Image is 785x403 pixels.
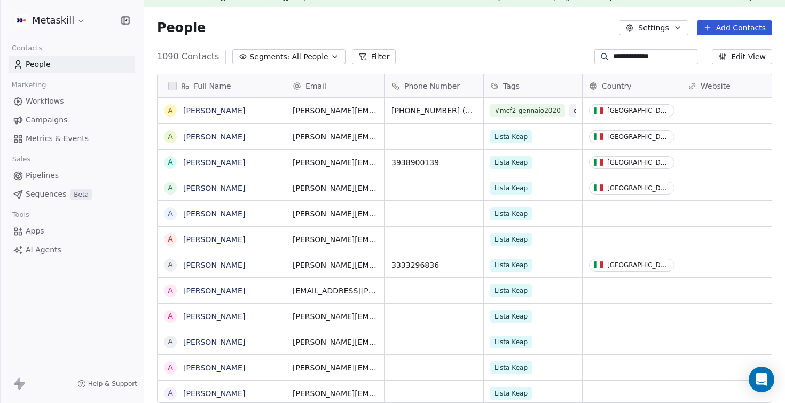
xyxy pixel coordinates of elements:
span: Pipelines [26,170,59,181]
div: A [168,105,173,117]
a: [PERSON_NAME] [183,363,245,372]
span: AI Agents [26,244,61,255]
div: [GEOGRAPHIC_DATA] [607,184,670,192]
span: Contacts [7,40,47,56]
span: Phone Number [404,81,460,91]
button: Edit View [712,49,772,64]
span: 1090 Contacts [157,50,219,63]
span: 3333296836 [391,260,477,270]
span: Metrics & Events [26,133,89,144]
span: Lista Keap [490,130,532,143]
a: AI Agents [9,241,135,259]
a: Help & Support [77,379,137,388]
span: Lista Keap [490,207,532,220]
span: Email [305,81,326,91]
a: Pipelines [9,167,135,184]
span: Campaigns [26,114,67,126]
a: Workflows [9,92,135,110]
div: A [168,208,173,219]
span: Marketing [7,77,51,93]
img: AVATAR%20METASKILL%20-%20Colori%20Positivo.png [15,14,28,27]
span: [PERSON_NAME][EMAIL_ADDRESS][PERSON_NAME][DOMAIN_NAME] [293,311,378,322]
button: Settings [619,20,688,35]
span: Full Name [194,81,231,91]
span: Workflows [26,96,64,107]
a: [PERSON_NAME] [183,106,245,115]
div: A [168,182,173,193]
div: Tags [484,74,582,97]
span: Sales [7,151,35,167]
div: Website [681,74,780,97]
span: [EMAIL_ADDRESS][PERSON_NAME][DOMAIN_NAME] [293,285,378,296]
a: Apps [9,222,135,240]
span: Lista Keap [490,259,532,272]
span: Tools [7,207,34,223]
div: Email [286,74,384,97]
span: [PERSON_NAME][EMAIL_ADDRESS][DOMAIN_NAME] [293,183,378,193]
a: [PERSON_NAME] [183,133,245,141]
span: Segments: [249,51,289,63]
span: Website [701,81,731,91]
div: [GEOGRAPHIC_DATA] [607,133,670,141]
span: Help & Support [88,379,137,388]
a: People [9,56,135,73]
span: [PERSON_NAME][EMAIL_ADDRESS][DOMAIN_NAME] [293,260,378,270]
span: Lista Keap [490,233,532,246]
button: Add Contacts [697,20,772,35]
span: [PERSON_NAME][EMAIL_ADDRESS][DOMAIN_NAME] [293,388,378,399]
span: [PERSON_NAME][EMAIL_ADDRESS][DOMAIN_NAME] [293,337,378,347]
a: [PERSON_NAME] [183,261,245,269]
span: [PERSON_NAME][EMAIL_ADDRESS][DOMAIN_NAME] [293,157,378,168]
div: A [168,362,173,373]
span: Beta [70,189,92,200]
span: Lista Keap [490,310,532,323]
span: Lista Keap [490,284,532,297]
button: Metaskill [13,11,88,29]
a: [PERSON_NAME] [183,338,245,346]
div: Country [583,74,681,97]
span: People [157,20,206,36]
span: corso-inpensione-al-top [569,104,654,117]
span: Sequences [26,189,66,200]
div: A [168,311,173,322]
span: Country [602,81,632,91]
a: SequencesBeta [9,185,135,203]
span: [PERSON_NAME][EMAIL_ADDRESS][PERSON_NAME][DOMAIN_NAME] [293,105,378,116]
div: A [168,259,173,270]
span: Lista Keap [490,156,532,169]
a: [PERSON_NAME] [183,184,245,192]
span: 3938900139 [391,157,477,168]
span: [PHONE_NUMBER] (Work) [391,105,477,116]
div: A [168,285,173,296]
span: [PERSON_NAME][EMAIL_ADDRESS][DOMAIN_NAME] [293,234,378,245]
a: [PERSON_NAME] [183,210,245,218]
a: [PERSON_NAME] [183,389,245,398]
span: Metaskill [32,13,74,27]
div: [GEOGRAPHIC_DATA] [607,261,670,269]
span: Tags [503,81,520,91]
span: Lista Keap [490,387,532,400]
div: Phone Number [385,74,483,97]
span: Lista Keap [490,336,532,348]
span: People [26,59,51,70]
span: Lista Keap [490,182,532,195]
div: [GEOGRAPHIC_DATA] [607,159,670,166]
span: [PERSON_NAME][EMAIL_ADDRESS][PERSON_NAME][DOMAIN_NAME] [293,208,378,219]
span: [PERSON_NAME][EMAIL_ADDRESS][PERSON_NAME][DOMAIN_NAME] [293,362,378,373]
div: A [168,336,173,347]
div: A [168,387,173,399]
a: [PERSON_NAME] [183,158,245,167]
a: [PERSON_NAME] [183,286,245,295]
a: Metrics & Events [9,130,135,148]
a: Campaigns [9,111,135,129]
span: [PERSON_NAME][EMAIL_ADDRESS][DOMAIN_NAME] [293,131,378,142]
div: A [168,234,173,245]
a: [PERSON_NAME] [183,312,245,321]
div: Open Intercom Messenger [749,367,774,392]
span: #mcf2-gennaio2020 [490,104,565,117]
div: A [168,157,173,168]
span: Apps [26,226,44,237]
button: Filter [352,49,396,64]
a: [PERSON_NAME] [183,235,245,244]
span: All People [292,51,328,63]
